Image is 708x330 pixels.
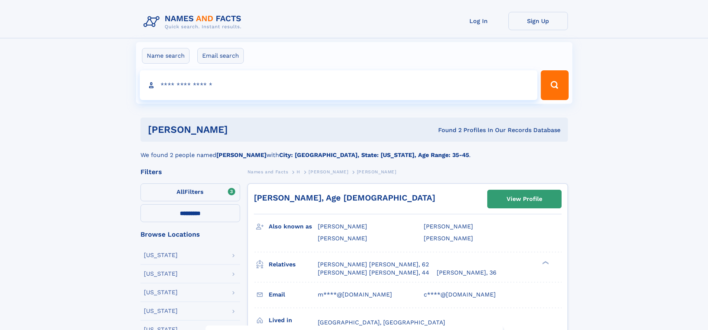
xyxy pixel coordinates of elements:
div: [US_STATE] [144,308,178,314]
h3: Lived in [269,314,318,327]
span: All [177,188,184,195]
span: [GEOGRAPHIC_DATA], [GEOGRAPHIC_DATA] [318,319,445,326]
span: H [297,169,300,174]
div: Browse Locations [140,231,240,238]
span: [PERSON_NAME] [424,223,473,230]
a: View Profile [488,190,561,208]
a: [PERSON_NAME] [308,167,348,176]
span: [PERSON_NAME] [424,235,473,242]
span: [PERSON_NAME] [357,169,397,174]
a: [PERSON_NAME], Age [DEMOGRAPHIC_DATA] [254,193,435,202]
a: H [297,167,300,176]
span: [PERSON_NAME] [318,223,367,230]
span: [PERSON_NAME] [308,169,348,174]
div: Found 2 Profiles In Our Records Database [333,126,560,134]
img: Logo Names and Facts [140,12,248,32]
a: [PERSON_NAME] [PERSON_NAME], 44 [318,269,429,277]
label: Filters [140,183,240,201]
div: [US_STATE] [144,271,178,277]
b: [PERSON_NAME] [216,151,266,158]
div: [US_STATE] [144,252,178,258]
a: [PERSON_NAME] [PERSON_NAME], 62 [318,260,429,269]
span: [PERSON_NAME] [318,235,367,242]
div: Filters [140,169,240,175]
div: View Profile [507,190,542,208]
input: search input [140,70,538,100]
a: Sign Up [508,12,568,30]
b: City: [GEOGRAPHIC_DATA], State: [US_STATE], Age Range: 35-45 [279,151,469,158]
a: Names and Facts [248,167,288,176]
h3: Relatives [269,258,318,271]
a: [PERSON_NAME], 36 [437,269,497,277]
h3: Also known as [269,220,318,233]
div: [US_STATE] [144,289,178,295]
button: Search Button [541,70,568,100]
label: Email search [197,48,244,64]
h1: [PERSON_NAME] [148,125,333,134]
a: Log In [449,12,508,30]
div: We found 2 people named with . [140,142,568,160]
label: Name search [142,48,190,64]
h3: Email [269,288,318,301]
div: ❯ [540,260,549,265]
